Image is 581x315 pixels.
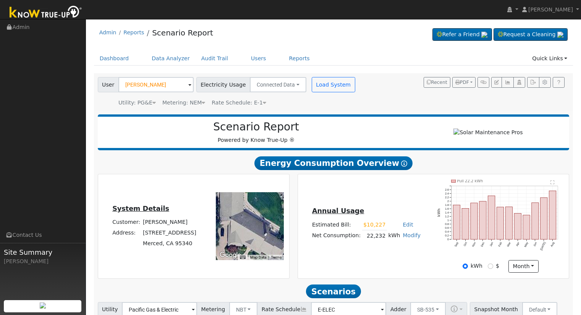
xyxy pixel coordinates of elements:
img: Solar Maintenance Pros [453,129,523,137]
rect: onclick="" [497,207,504,239]
div: [PERSON_NAME] [4,257,82,265]
button: Settings [539,77,551,88]
text: Jun [532,241,537,247]
a: Scenario Report [152,28,213,37]
a: Data Analyzer [146,51,196,66]
text:  [550,180,555,185]
rect: onclick="" [549,191,556,239]
button: Edit User [491,77,502,88]
h2: Scenario Report [105,121,407,133]
text: 0.8 [445,222,449,226]
rect: onclick="" [532,202,539,239]
rect: onclick="" [471,203,477,239]
text: 1.4 [445,211,449,214]
td: [PERSON_NAME] [142,217,198,228]
img: retrieve [40,302,46,309]
a: Refer a Friend [432,28,492,41]
img: Know True-Up [6,4,86,21]
text: 1 [447,219,449,222]
text: 1.2 [445,215,449,218]
a: Reports [283,51,316,66]
text: 2.2 [445,196,449,199]
button: Connected Data [250,77,306,92]
text: Apr [515,241,520,247]
a: Modify [403,232,421,238]
a: Reports [123,29,144,35]
a: Terms (opens in new tab) [271,255,282,259]
text: 0.6 [445,226,449,230]
text: 2 [447,199,449,203]
text: kWh [437,209,441,217]
button: Recent [424,77,450,88]
rect: onclick="" [453,205,460,239]
button: Keyboard shortcuts [240,255,245,260]
button: Login As [513,77,525,88]
span: Site Summary [4,247,82,257]
text: Dec [480,241,486,247]
td: 22,232 [362,230,387,241]
text: Feb [498,241,503,247]
rect: onclick="" [523,215,530,239]
a: Help Link [553,77,565,88]
button: Load System [312,77,355,92]
rect: onclick="" [506,207,513,239]
text: 0 [447,238,449,241]
td: [STREET_ADDRESS] [142,228,198,238]
text: [DATE] [540,241,547,251]
span: Alias: HE1 [212,100,266,106]
input: kWh [463,264,468,269]
img: retrieve [481,32,487,38]
td: Estimated Bill: [311,219,362,230]
a: Open this area in Google Maps (opens a new window) [218,250,243,260]
td: kWh [387,230,401,241]
a: Admin [99,29,117,35]
a: Request a Cleaning [494,28,568,41]
div: Utility: PG&E [118,99,156,107]
text: Pull 22.2 kWh [457,179,483,183]
a: Audit Trail [196,51,234,66]
td: Net Consumption: [311,230,362,241]
button: Map Data [250,255,266,260]
text: Jan [489,241,494,247]
td: Address: [111,228,142,238]
td: Customer: [111,217,142,228]
img: retrieve [557,32,563,38]
text: May [524,241,529,248]
a: Dashboard [94,51,135,66]
div: Powered by Know True-Up ® [102,121,411,144]
text: Aug [550,241,555,247]
u: System Details [112,205,169,212]
img: Google [218,250,243,260]
span: Energy Consumption Overview [254,156,413,170]
td: $10,227 [362,219,387,230]
button: PDF [452,77,476,88]
rect: onclick="" [462,209,469,239]
text: 2.6 [445,188,449,191]
text: Oct [463,241,468,247]
rect: onclick="" [541,198,547,239]
text: 0.4 [445,230,449,233]
button: month [508,260,539,273]
text: Mar [507,241,512,247]
rect: onclick="" [514,214,521,239]
text: 2.4 [445,192,449,195]
a: Users [245,51,272,66]
span: PDF [455,80,469,85]
div: Metering: NEM [162,99,205,107]
i: Show Help [401,161,407,167]
label: kWh [471,262,482,270]
rect: onclick="" [479,201,486,239]
span: Electricity Usage [196,77,250,92]
text: 1.6 [445,207,449,211]
button: Multi-Series Graph [502,77,513,88]
span: Scenarios [306,284,361,298]
input: Select a User [118,77,194,92]
label: $ [496,262,499,270]
span: User [98,77,119,92]
span: [PERSON_NAME] [528,6,573,13]
text: 0.2 [445,234,449,237]
text: Nov [471,241,477,247]
text: Sep [454,241,459,247]
a: Quick Links [526,51,573,66]
a: Edit [403,222,413,228]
